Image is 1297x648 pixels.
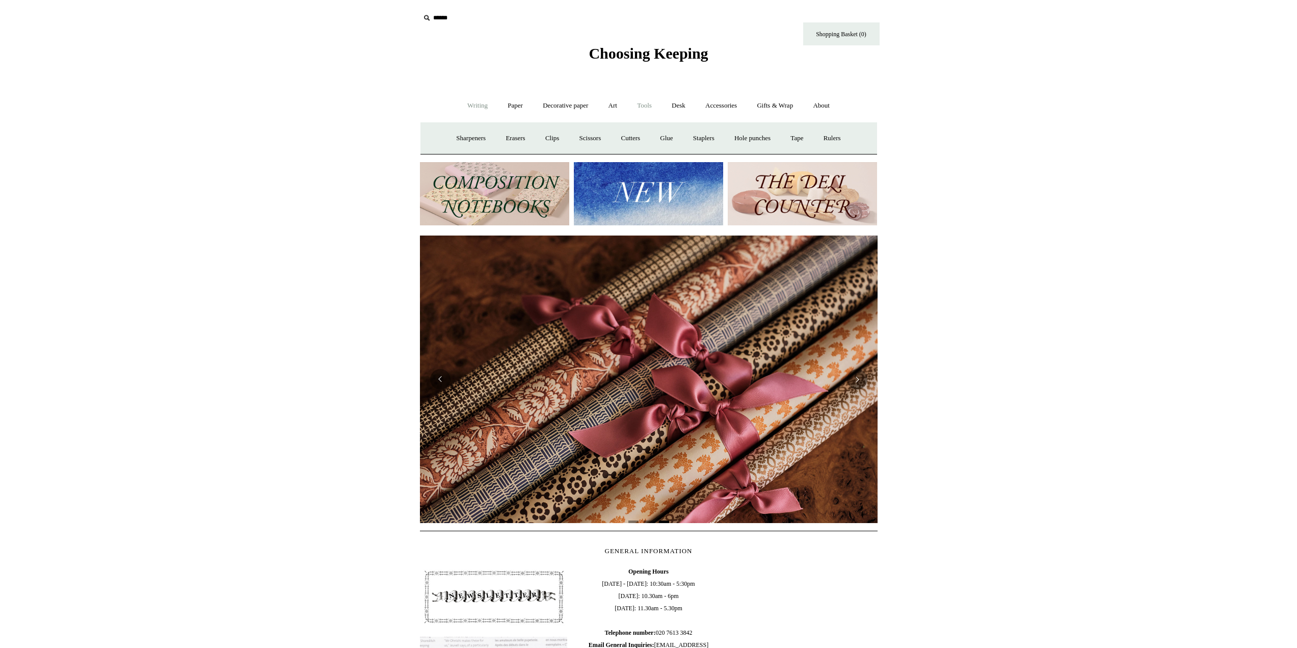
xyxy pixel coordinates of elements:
[628,568,669,575] b: Opening Hours
[847,369,867,390] button: Next
[651,125,682,152] a: Glue
[653,629,655,636] b: :
[684,125,724,152] a: Staplers
[420,162,569,226] img: 202302 Composition ledgers.jpg__PID:69722ee6-fa44-49dd-a067-31375e5d54ec
[605,629,656,636] b: Telephone number
[498,92,532,119] a: Paper
[420,565,568,629] img: pf-4db91bb9--1305-Newsletter-Button_1200x.jpg
[628,92,661,119] a: Tools
[589,45,708,62] span: Choosing Keeping
[589,53,708,60] a: Choosing Keeping
[420,236,878,523] img: Early Bird
[663,92,695,119] a: Desk
[536,125,568,152] a: Clips
[696,92,746,119] a: Accessories
[599,92,626,119] a: Art
[814,125,850,152] a: Rulers
[725,125,780,152] a: Hole punches
[728,162,877,226] img: The Deli Counter
[781,125,812,152] a: Tape
[605,547,693,555] span: GENERAL INFORMATION
[458,92,497,119] a: Writing
[748,92,802,119] a: Gifts & Wrap
[803,22,880,45] a: Shopping Basket (0)
[496,125,534,152] a: Erasers
[804,92,839,119] a: About
[574,162,723,226] img: New.jpg__PID:f73bdf93-380a-4a35-bcfe-7823039498e1
[628,521,639,523] button: Page 1
[570,125,611,152] a: Scissors
[644,521,654,523] button: Page 2
[612,125,649,152] a: Cutters
[659,521,669,523] button: Page 3
[534,92,597,119] a: Decorative paper
[447,125,495,152] a: Sharpeners
[430,369,451,390] button: Previous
